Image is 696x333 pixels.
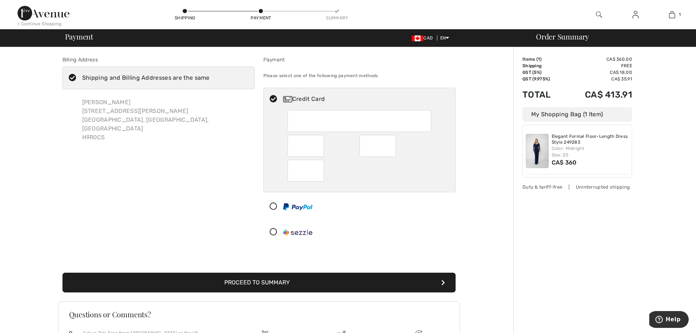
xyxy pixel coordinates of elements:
img: My Info [632,10,639,19]
div: Shipping [174,15,196,21]
td: CA$ 360.00 [564,56,632,63]
img: Canadian Dollar [412,35,423,41]
div: Payment [250,15,272,21]
img: PayPal [283,203,312,210]
span: 1 [679,11,681,18]
td: CA$ 413.91 [564,82,632,107]
div: < Continue Shopping [18,20,62,27]
td: GST (5%) [522,69,564,76]
a: Elegant Formal Floor-Length Dress Style 249283 [552,134,629,145]
td: Free [564,63,632,69]
div: Please select one of the following payment methods [263,67,456,85]
span: Payment [65,33,93,40]
div: My Shopping Bag (1 Item) [522,107,632,122]
div: Billing Address [62,56,255,64]
iframe: Opens a widget where you can find more information [649,311,689,329]
td: CA$ 35.91 [564,76,632,82]
img: My Bag [669,10,675,19]
a: 1 [654,10,690,19]
td: QST (9.975%) [522,76,564,82]
span: 1 [538,57,540,62]
iframe: Secure Credit Card Frame - Credit Card Number [293,113,426,129]
a: Sign In [627,10,644,19]
img: search the website [596,10,602,19]
div: Credit Card [283,95,450,103]
td: CA$ 18.00 [564,69,632,76]
td: Shipping [522,63,564,69]
span: CA$ 360 [552,159,577,166]
td: Total [522,82,564,107]
div: Shipping and Billing Addresses are the same [82,73,210,82]
div: Color: Midnight Size: 20 [552,145,629,158]
img: 1ère Avenue [18,6,69,20]
div: Payment [263,56,456,64]
span: CAD [412,35,436,41]
iframe: Secure Credit Card Frame - CVV [293,162,319,179]
div: Order Summary [527,33,692,40]
img: Credit Card [283,96,292,102]
iframe: Secure Credit Card Frame - Expiration Year [365,137,391,154]
button: Proceed to Summary [62,273,456,292]
img: Sezzle [283,229,312,236]
h3: Questions or Comments? [69,311,449,318]
td: Items ( ) [522,56,564,63]
img: Elegant Formal Floor-Length Dress Style 249283 [526,134,549,168]
div: Duty & tariff-free | Uninterrupted shipping [522,183,632,190]
iframe: Secure Credit Card Frame - Expiration Month [293,137,319,154]
div: Summary [326,15,348,21]
div: [PERSON_NAME] [STREET_ADDRESS][PERSON_NAME] [GEOGRAPHIC_DATA], [GEOGRAPHIC_DATA], [GEOGRAPHIC_DAT... [76,92,255,148]
span: EN [440,35,449,41]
